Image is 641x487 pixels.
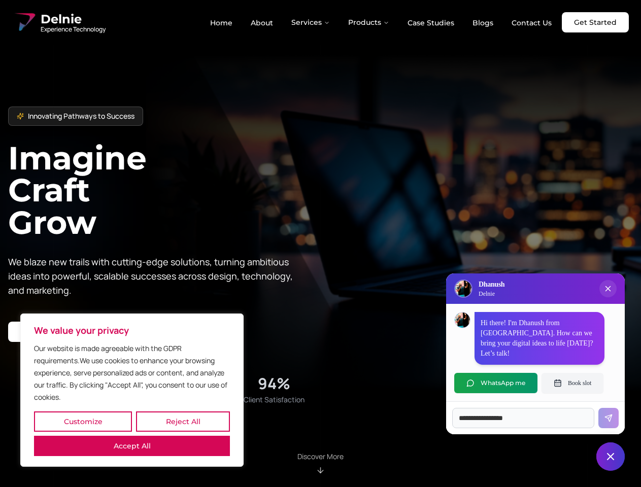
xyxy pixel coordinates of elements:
[34,411,132,432] button: Customize
[243,14,281,31] a: About
[34,436,230,456] button: Accept All
[481,318,598,359] p: Hi there! I'm Dhanush from [GEOGRAPHIC_DATA]. How can we bring your digital ideas to life [DATE]?...
[136,411,230,432] button: Reject All
[258,374,290,393] div: 94%
[297,451,344,462] p: Discover More
[28,111,134,121] span: Innovating Pathways to Success
[479,290,504,298] p: Delnie
[34,342,230,403] p: Our website is made agreeable with the GDPR requirements.We use cookies to enhance your browsing ...
[41,25,106,33] span: Experience Technology
[8,322,124,342] a: Start your project with us
[596,442,625,471] button: Close chat
[12,10,37,34] img: Delnie Logo
[455,312,470,328] img: Dhanush
[455,281,471,297] img: Delnie Logo
[503,14,560,31] a: Contact Us
[479,280,504,290] h3: Dhanush
[297,451,344,475] div: Scroll to About section
[464,14,501,31] a: Blogs
[599,280,617,297] button: Close chat popup
[34,324,230,336] p: We value your privacy
[202,14,241,31] a: Home
[562,12,629,32] a: Get Started
[283,12,338,32] button: Services
[8,255,300,297] p: We blaze new trails with cutting-edge solutions, turning ambitious ideas into powerful, scalable ...
[399,14,462,31] a: Case Studies
[8,142,321,238] h1: Imagine Craft Grow
[202,12,560,32] nav: Main
[542,373,603,393] button: Book slot
[454,373,537,393] button: WhatsApp me
[340,12,397,32] button: Products
[244,395,305,405] span: Client Satisfaction
[41,11,106,27] span: Delnie
[12,10,106,34] a: Delnie Logo Full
